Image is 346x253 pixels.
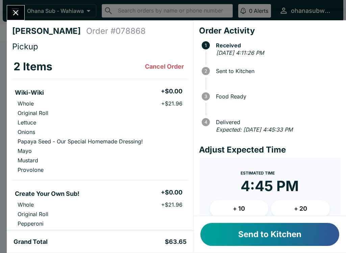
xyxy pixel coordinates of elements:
h4: Adjust Expected Time [199,145,341,155]
span: Delivered [213,119,341,125]
text: 1 [205,43,207,48]
h5: Wiki-Wiki [15,89,44,97]
p: Whole [18,100,34,107]
p: Onions [18,129,35,135]
span: Food Ready [213,93,341,99]
button: + 10 [210,200,269,217]
span: Sent to Kitchen [213,68,341,74]
h5: + $0.00 [161,188,182,197]
em: [DATE] 4:11:26 PM [216,49,264,56]
h5: Create Your Own Sub! [15,190,79,198]
p: Pepperoni [18,220,44,227]
time: 4:45 PM [241,177,299,195]
p: Mayo [18,147,32,154]
em: Expected: [DATE] 4:45:33 PM [216,126,293,133]
p: Salami [18,230,34,236]
button: Cancel Order [142,60,187,73]
button: + 20 [271,200,330,217]
p: + $21.96 [161,100,182,107]
h5: Grand Total [14,238,48,246]
button: Close [7,5,24,20]
p: + $21.96 [161,201,182,208]
text: 4 [204,119,207,125]
h4: Order Activity [199,26,341,36]
span: Received [213,42,341,48]
span: Estimated Time [241,170,275,176]
text: 2 [204,68,207,74]
h5: + $0.00 [161,87,182,95]
button: Send to Kitchen [200,223,339,246]
p: Lettuce [18,119,36,126]
h3: 2 Items [14,60,52,73]
p: Whole [18,201,34,208]
text: 3 [204,94,207,99]
p: Provolone [18,166,44,173]
h4: Order # 078868 [86,26,146,36]
p: Original Roll [18,110,48,116]
span: Pickup [12,42,38,51]
h4: [PERSON_NAME] [12,26,86,36]
p: Mustard [18,157,38,164]
h5: $63.65 [165,238,187,246]
p: Papaya Seed - Our Special Homemade Dressing! [18,138,143,145]
p: Original Roll [18,211,48,217]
